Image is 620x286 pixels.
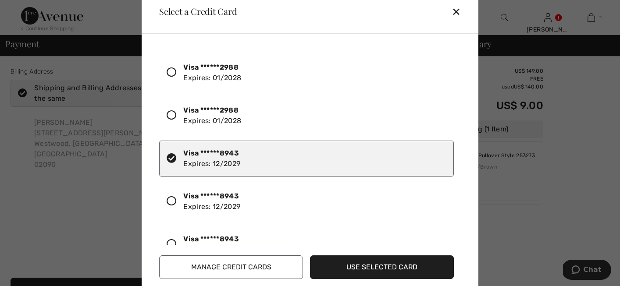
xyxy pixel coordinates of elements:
div: Expires: 01/2028 [183,62,241,83]
div: Expires: 01/2028 [183,105,241,126]
div: Expires: 12/2029 [183,191,240,212]
div: ✕ [452,2,468,21]
button: Manage Credit Cards [159,255,303,279]
div: Expires: 12/2029 [183,148,240,169]
span: Chat [21,6,39,14]
button: Use Selected Card [310,255,454,279]
div: Expires: 12/2029 [183,234,240,255]
div: Select a Credit Card [152,7,237,16]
